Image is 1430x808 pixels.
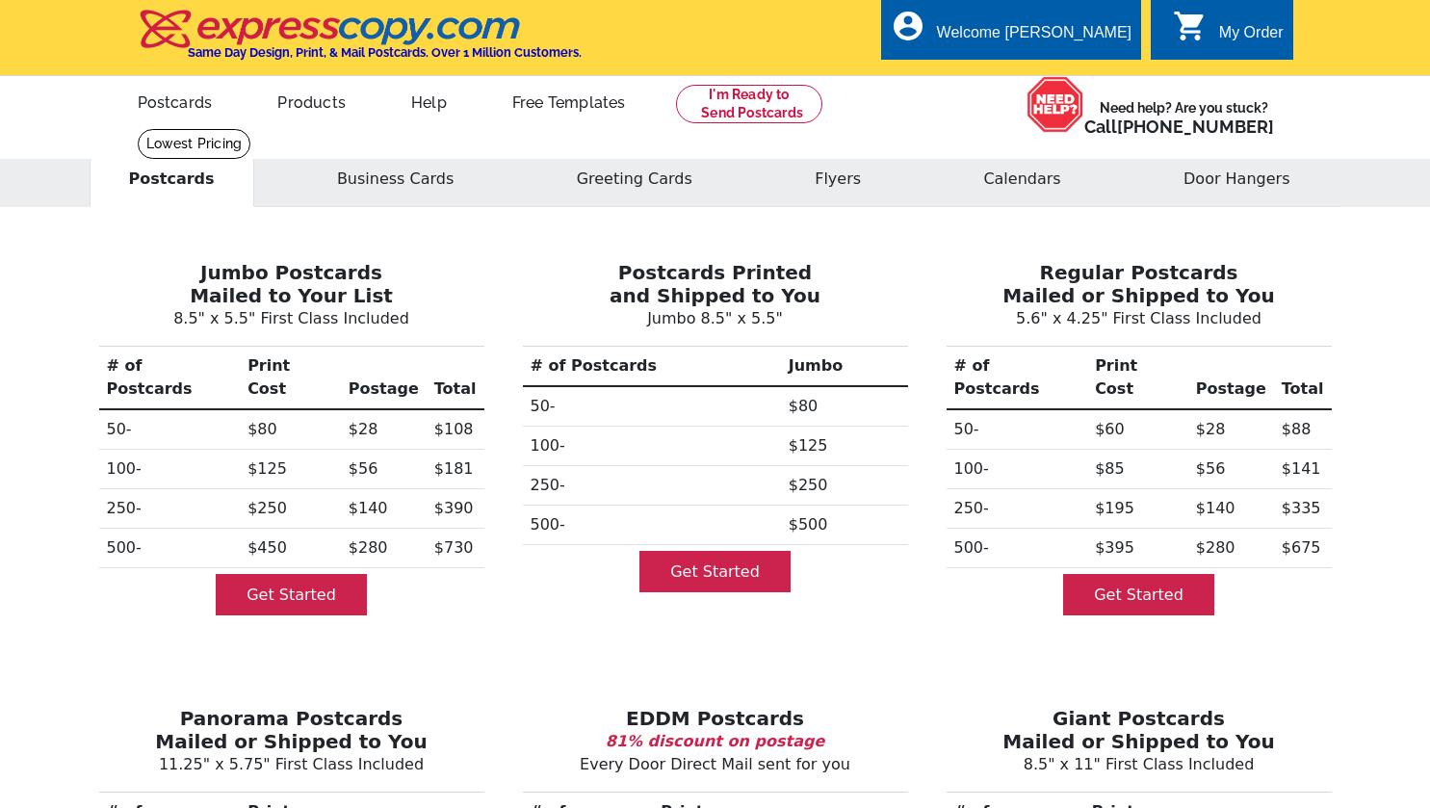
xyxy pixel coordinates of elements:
td: $450 [240,529,341,568]
th: 50- [947,409,1088,450]
a: shopping_cart My Order [1173,21,1284,45]
th: 500- [99,529,241,568]
button: Calendars [944,151,1100,207]
a: Get Started [216,574,367,615]
p: 8.5" x 11" First Class Included [943,753,1336,776]
td: $181 [427,450,484,489]
td: $280 [341,529,427,568]
td: $250 [781,466,908,506]
div: My Order [1219,24,1284,51]
td: $108 [427,409,484,450]
h3: EDDM Postcards [519,707,912,730]
h4: Same Day Design, Print, & Mail Postcards. Over 1 Million Customers. [188,45,582,60]
a: Products [247,78,377,123]
td: $80 [240,409,341,450]
i: shopping_cart [1173,9,1208,43]
th: 250- [99,489,241,529]
button: Greeting Cards [537,151,732,207]
h3: Panorama Postcards Mailed or Shipped to You [95,707,488,753]
button: Flyers [775,151,900,207]
th: Total [1274,347,1332,410]
a: Get Started [639,551,791,592]
div: Welcome [PERSON_NAME] [937,24,1131,51]
h3: Postcards Printed and Shipped to You [519,261,912,307]
th: Total [427,347,484,410]
td: $125 [781,427,908,466]
th: 500- [523,506,781,545]
button: Business Cards [298,151,493,207]
a: Free Templates [481,78,657,123]
td: $500 [781,506,908,545]
th: # of Postcards [947,347,1088,410]
p: Jumbo 8.5" x 5.5" [519,307,912,330]
p: Every Door Direct Mail sent for you [519,753,912,776]
i: account_circle [891,9,925,43]
th: 500- [947,529,1088,568]
td: $730 [427,529,484,568]
td: $56 [341,450,427,489]
th: 50- [99,409,241,450]
p: 11.25" x 5.75" First Class Included [95,753,488,776]
a: Same Day Design, Print, & Mail Postcards. Over 1 Million Customers. [138,23,582,60]
h3: Regular Postcards Mailed or Shipped to You [943,261,1336,307]
a: Postcards [107,78,244,123]
p: 5.6" x 4.25" First Class Included [943,307,1336,330]
h3: Giant Postcards Mailed or Shipped to You [943,707,1336,753]
th: Postage [341,347,427,410]
th: Jumbo [781,347,908,387]
p: 8.5" x 5.5" First Class Included [95,307,488,330]
a: Help [380,78,478,123]
th: 50- [523,386,781,427]
span: Need help? Are you stuck? [1084,98,1284,137]
span: Call [1084,117,1274,137]
button: Door Hangers [1144,151,1329,207]
th: Postage [1188,347,1274,410]
td: $80 [781,386,908,427]
th: 100- [99,450,241,489]
th: 100- [947,450,1088,489]
th: Print Cost [240,347,341,410]
td: $140 [341,489,427,529]
th: 250- [523,466,781,506]
th: # of Postcards [523,347,781,387]
th: Print Cost [1087,347,1188,410]
img: help [1027,76,1084,133]
th: 100- [523,427,781,466]
button: Postcards [90,151,254,207]
iframe: LiveChat chat widget [1045,360,1430,808]
td: $28 [341,409,427,450]
td: $390 [427,489,484,529]
b: 81% discount on postage [606,732,824,750]
td: $125 [240,450,341,489]
td: $250 [240,489,341,529]
th: # of Postcards [99,347,241,410]
h3: Jumbo Postcards Mailed to Your List [95,261,488,307]
a: [PHONE_NUMBER] [1117,117,1274,137]
th: 250- [947,489,1088,529]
